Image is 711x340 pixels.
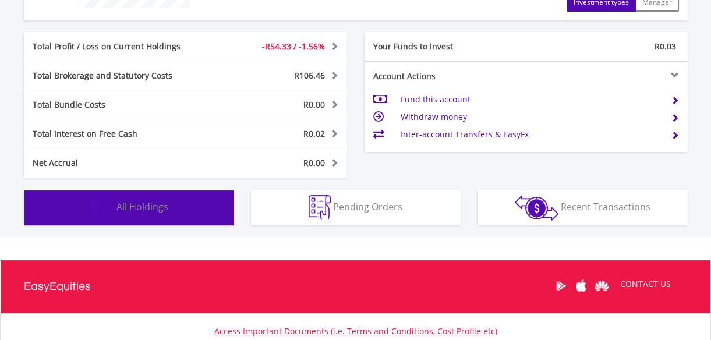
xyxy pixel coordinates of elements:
[478,190,688,225] button: Recent Transactions
[251,190,461,225] button: Pending Orders
[333,200,402,213] span: Pending Orders
[612,268,679,300] a: CONTACT US
[24,41,213,52] div: Total Profit / Loss on Current Holdings
[571,268,592,304] a: Apple
[592,268,612,304] a: Huawei
[561,200,650,213] span: Recent Transactions
[24,157,213,169] div: Net Accrual
[400,108,662,126] td: Withdraw money
[294,70,325,81] span: R106.46
[400,126,662,143] td: Inter-account Transfers & EasyFx
[303,99,325,110] span: R0.00
[116,200,168,213] span: All Holdings
[262,41,325,52] span: -R54.33 / -1.56%
[365,41,526,52] div: Your Funds to Invest
[551,268,571,304] a: Google Play
[400,91,662,108] td: Fund this account
[24,190,234,225] button: All Holdings
[515,195,558,221] img: transactions-zar-wht.png
[214,325,497,337] a: Access Important Documents (i.e. Terms and Conditions, Cost Profile etc)
[303,128,325,139] span: R0.02
[24,260,91,313] a: EasyEquities
[24,128,213,140] div: Total Interest on Free Cash
[89,195,114,220] img: holdings-wht.png
[24,99,213,111] div: Total Bundle Costs
[303,157,325,168] span: R0.00
[24,70,213,82] div: Total Brokerage and Statutory Costs
[309,195,331,220] img: pending_instructions-wht.png
[655,41,676,52] span: R0.03
[365,70,526,82] div: Account Actions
